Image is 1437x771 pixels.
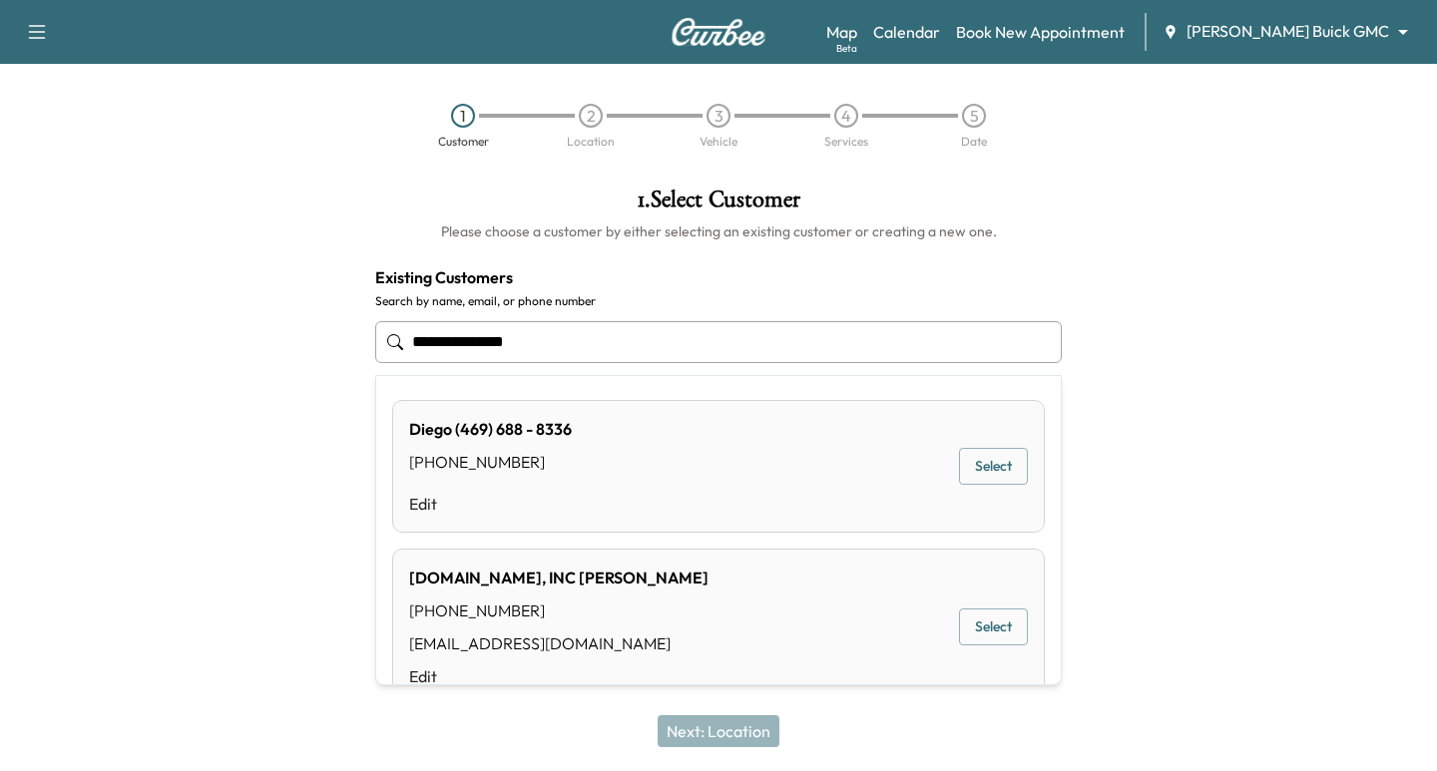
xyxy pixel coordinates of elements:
a: Edit [409,664,709,688]
div: Customer [438,136,489,148]
h4: Existing Customers [375,265,1062,289]
a: Edit [409,492,572,516]
div: [EMAIL_ADDRESS][DOMAIN_NAME] [409,631,709,655]
div: Vehicle [700,136,737,148]
div: Location [567,136,615,148]
div: 4 [834,104,858,128]
h6: Please choose a customer by either selecting an existing customer or creating a new one. [375,221,1062,241]
div: 1 [451,104,475,128]
span: [PERSON_NAME] Buick GMC [1187,20,1389,43]
a: Book New Appointment [956,20,1125,44]
a: Calendar [873,20,940,44]
label: Search by name, email, or phone number [375,293,1062,309]
img: Curbee Logo [671,18,766,46]
h1: 1 . Select Customer [375,188,1062,221]
button: Select [959,448,1028,485]
button: Select [959,608,1028,645]
div: [DOMAIN_NAME], INC [PERSON_NAME] [409,566,709,589]
div: Diego (469) 688 - 8336 [409,417,572,441]
div: Services [824,136,868,148]
div: [PHONE_NUMBER] [409,450,572,474]
div: Date [961,136,987,148]
div: [PHONE_NUMBER] [409,598,709,622]
div: 5 [962,104,986,128]
div: Beta [836,41,857,56]
a: MapBeta [826,20,857,44]
div: 3 [707,104,730,128]
div: 2 [579,104,603,128]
